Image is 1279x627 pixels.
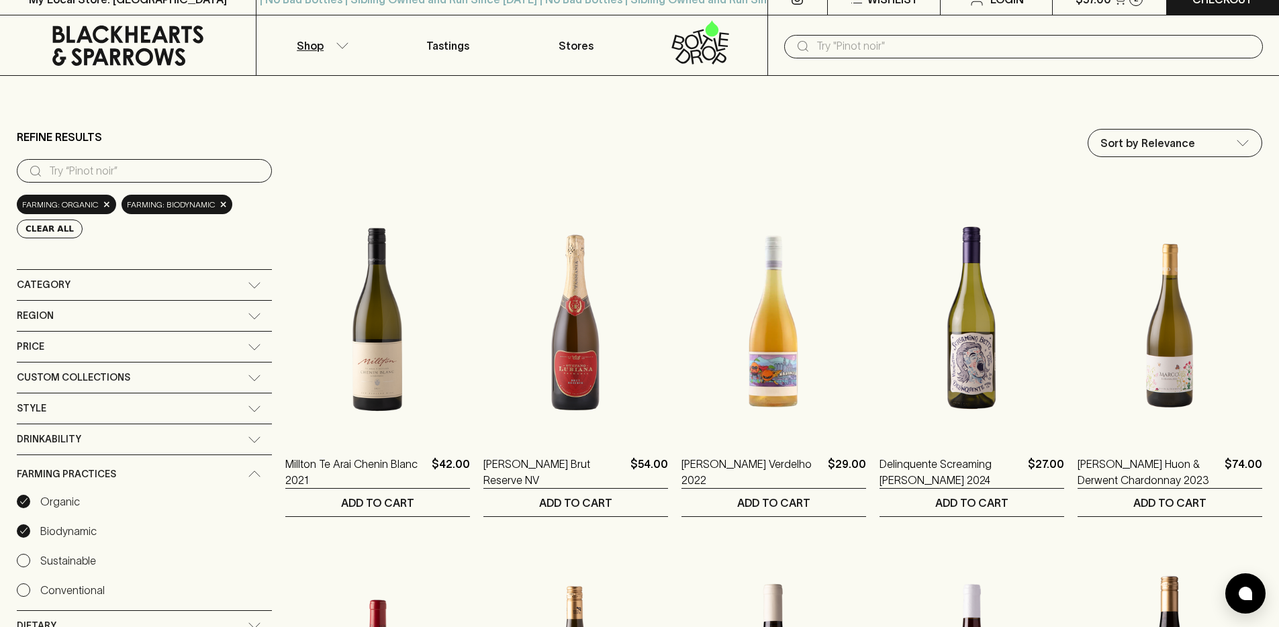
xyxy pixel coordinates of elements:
div: Drinkability [17,424,272,454]
a: Tastings [384,15,512,75]
a: Stores [512,15,640,75]
button: Clear All [17,220,83,238]
p: $42.00 [432,456,470,488]
button: ADD TO CART [681,489,866,516]
div: Farming Practices [17,455,272,493]
p: Organic [40,493,80,510]
div: Style [17,393,272,424]
p: Biodynamic [40,523,97,539]
input: Try "Pinot noir" [816,36,1252,57]
p: ADD TO CART [1133,495,1206,511]
img: Millton Te Arai Chenin Blanc 2021 [285,201,470,436]
button: ADD TO CART [285,489,470,516]
p: ADD TO CART [737,495,810,511]
p: Sustainable [40,552,96,569]
p: $74.00 [1225,456,1262,488]
p: ADD TO CART [935,495,1008,511]
span: Drinkability [17,431,81,448]
p: Shop [297,38,324,54]
span: Farming Practices [17,466,116,483]
div: Sort by Relevance [1088,130,1262,156]
span: Region [17,307,54,324]
a: [PERSON_NAME] Huon & Derwent Chardonnay 2023 [1078,456,1219,488]
span: farming: Biodynamic [127,198,216,211]
button: ADD TO CART [880,489,1064,516]
div: Price [17,332,272,362]
span: × [220,197,228,211]
p: Sort by Relevance [1100,135,1195,151]
button: Shop [256,15,384,75]
p: Refine Results [17,129,102,145]
div: Custom Collections [17,363,272,393]
span: farming: Organic [22,198,99,211]
p: Stores [559,38,594,54]
button: ADD TO CART [483,489,668,516]
input: Try “Pinot noir” [49,160,261,182]
button: ADD TO CART [1078,489,1262,516]
p: ADD TO CART [539,495,612,511]
img: bubble-icon [1239,587,1252,600]
div: Category [17,270,272,300]
div: Region [17,301,272,331]
p: Tastings [426,38,469,54]
p: $27.00 [1028,456,1064,488]
p: $54.00 [630,456,668,488]
span: Style [17,400,46,417]
p: $29.00 [828,456,866,488]
p: ADD TO CART [341,495,414,511]
a: Delinquente Screaming [PERSON_NAME] 2024 [880,456,1023,488]
a: Millton Te Arai Chenin Blanc 2021 [285,456,426,488]
span: × [103,197,111,211]
span: Custom Collections [17,369,130,386]
img: Delinquente Screaming Betty Vermentino 2024 [880,201,1064,436]
img: Somos Naranjito Verdelho 2022 [681,201,866,436]
img: Stefano Lubiana Brut Reserve NV [483,201,668,436]
a: [PERSON_NAME] Verdelho 2022 [681,456,822,488]
p: Conventional [40,582,105,598]
img: Marco Lubiana Huon & Derwent Chardonnay 2023 [1078,201,1262,436]
span: Price [17,338,44,355]
a: [PERSON_NAME] Brut Reserve NV [483,456,625,488]
span: Category [17,277,70,293]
